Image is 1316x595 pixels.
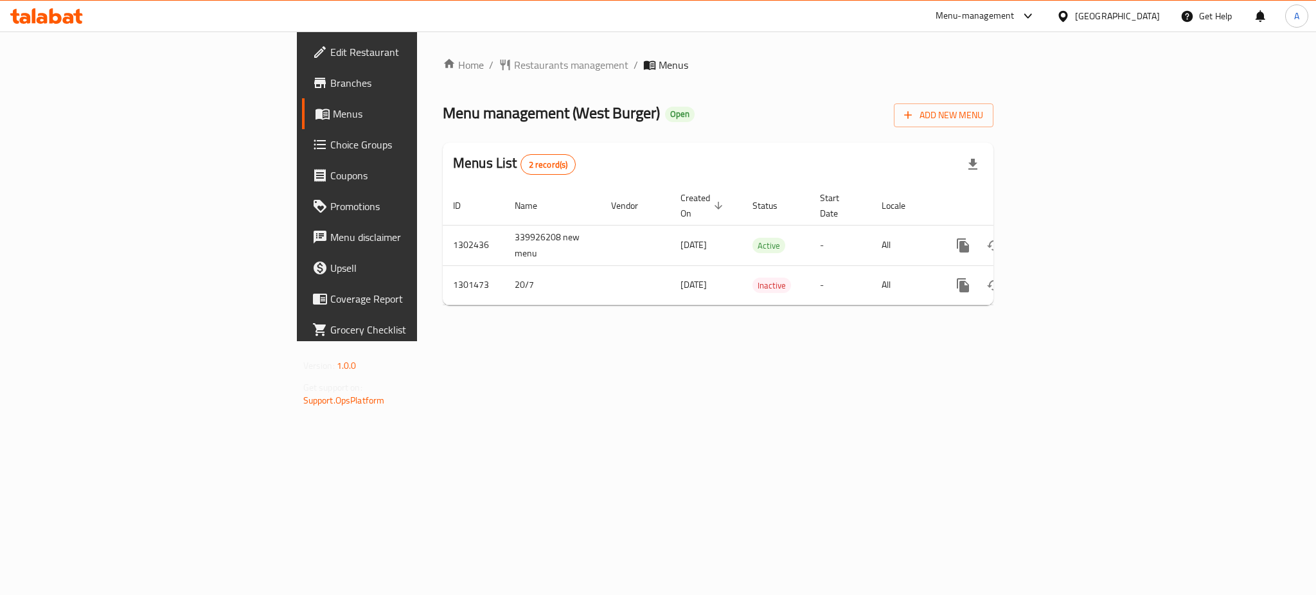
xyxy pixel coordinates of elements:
h2: Menus List [453,154,576,175]
table: enhanced table [443,186,1081,305]
a: Branches [302,67,517,98]
button: Change Status [979,270,1009,301]
a: Edit Restaurant [302,37,517,67]
span: Get support on: [303,379,362,396]
span: A [1294,9,1299,23]
a: Support.OpsPlatform [303,392,385,409]
td: 20/7 [504,265,601,305]
span: Coverage Report [330,291,506,306]
span: Add New Menu [904,107,983,123]
span: Edit Restaurant [330,44,506,60]
span: 2 record(s) [521,159,576,171]
td: - [810,225,871,265]
span: Locale [882,198,922,213]
td: All [871,265,938,305]
button: Add New Menu [894,103,993,127]
span: [DATE] [680,276,707,293]
span: ID [453,198,477,213]
span: [DATE] [680,236,707,253]
span: Coupons [330,168,506,183]
button: more [948,270,979,301]
a: Coupons [302,160,517,191]
div: Total records count [520,154,576,175]
span: Name [515,198,554,213]
span: Open [665,109,695,120]
nav: breadcrumb [443,57,993,73]
span: Grocery Checklist [330,322,506,337]
span: Menu management ( West Burger ) [443,98,660,127]
span: Restaurants management [514,57,628,73]
a: Menu disclaimer [302,222,517,253]
button: Change Status [979,230,1009,261]
span: Menus [659,57,688,73]
span: Version: [303,357,335,374]
span: Active [752,238,785,253]
div: [GEOGRAPHIC_DATA] [1075,9,1160,23]
span: Menu disclaimer [330,229,506,245]
a: Menus [302,98,517,129]
span: Branches [330,75,506,91]
li: / [634,57,638,73]
span: Status [752,198,794,213]
th: Actions [938,186,1081,226]
span: Start Date [820,190,856,221]
button: more [948,230,979,261]
td: - [810,265,871,305]
div: Open [665,107,695,122]
span: Created On [680,190,727,221]
span: Choice Groups [330,137,506,152]
span: Inactive [752,278,791,293]
span: 1.0.0 [337,357,357,374]
span: Menus [333,106,506,121]
div: Export file [957,149,988,180]
a: Coverage Report [302,283,517,314]
span: Promotions [330,199,506,214]
td: All [871,225,938,265]
a: Promotions [302,191,517,222]
td: 339926208 new menu [504,225,601,265]
a: Grocery Checklist [302,314,517,345]
span: Upsell [330,260,506,276]
a: Restaurants management [499,57,628,73]
a: Upsell [302,253,517,283]
span: Vendor [611,198,655,213]
a: Choice Groups [302,129,517,160]
div: Menu-management [936,8,1015,24]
